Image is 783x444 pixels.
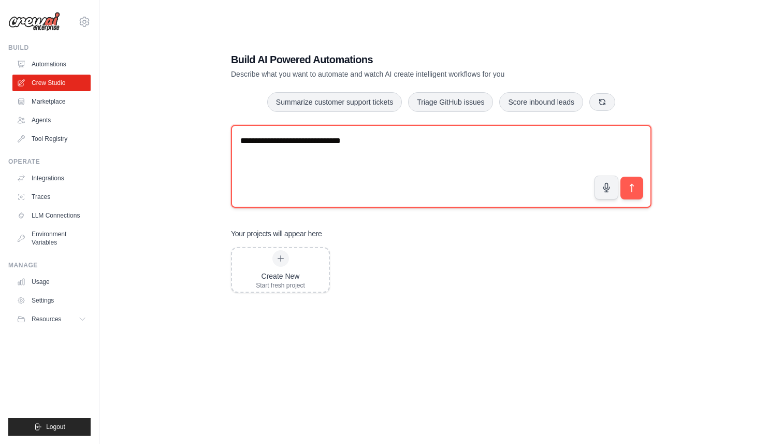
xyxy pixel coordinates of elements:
a: Settings [12,292,91,309]
button: Summarize customer support tickets [267,92,402,112]
a: Marketplace [12,93,91,110]
div: Build [8,44,91,52]
a: Agents [12,112,91,128]
h3: Your projects will appear here [231,228,322,239]
h1: Build AI Powered Automations [231,52,579,67]
div: Operate [8,157,91,166]
a: Tool Registry [12,131,91,147]
a: Usage [12,274,91,290]
button: Triage GitHub issues [408,92,493,112]
button: Score inbound leads [499,92,583,112]
a: Integrations [12,170,91,187]
div: Manage [8,261,91,269]
a: LLM Connections [12,207,91,224]
button: Get new suggestions [589,93,615,111]
p: Describe what you want to automate and watch AI create intelligent workflows for you [231,69,579,79]
span: Resources [32,315,61,323]
a: Crew Studio [12,75,91,91]
div: Create New [256,271,305,281]
a: Environment Variables [12,226,91,251]
a: Automations [12,56,91,73]
a: Traces [12,189,91,205]
div: Start fresh project [256,281,305,290]
button: Click to speak your automation idea [594,176,618,199]
button: Logout [8,418,91,436]
img: Logo [8,12,60,32]
iframe: Chat Widget [731,394,783,444]
span: Logout [46,423,65,431]
button: Resources [12,311,91,327]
